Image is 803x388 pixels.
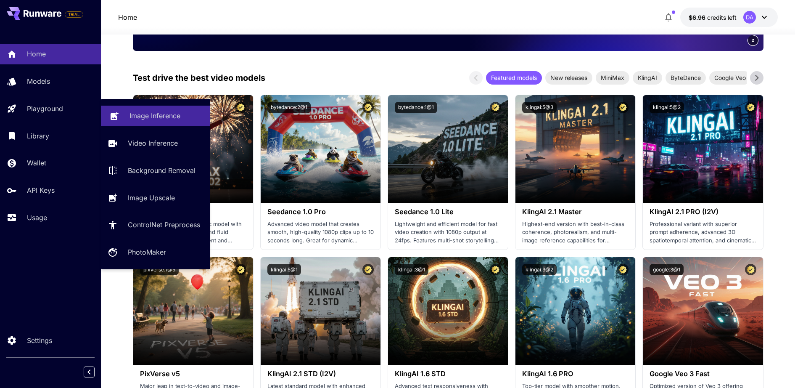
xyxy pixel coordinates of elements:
p: Image Upscale [128,193,175,203]
span: Add your payment card to enable full platform functionality. [65,9,83,19]
h3: Seedance 1.0 Pro [267,208,374,216]
h3: KlingAI 1.6 PRO [522,370,629,378]
button: Collapse sidebar [84,367,95,377]
button: Certified Model – Vetted for best performance and includes a commercial license. [490,264,501,275]
p: Settings [27,335,52,345]
p: API Keys [27,185,55,195]
h3: Google Veo 3 Fast [650,370,756,378]
span: 2 [752,37,754,43]
img: alt [261,257,380,365]
button: klingai:3@1 [395,264,428,275]
p: Usage [27,213,47,223]
p: Home [27,49,46,59]
p: Image Inference [129,111,180,121]
div: DA [743,11,756,24]
button: klingai:5@1 [267,264,301,275]
img: alt [388,257,508,365]
h3: Seedance 1.0 Lite [395,208,501,216]
p: Home [118,12,137,22]
p: Advanced video model that creates smooth, high-quality 1080p clips up to 10 seconds long. Great f... [267,220,374,245]
button: pixverse:1@5 [140,264,179,275]
button: bytedance:1@1 [395,102,437,113]
h3: PixVerse v5 [140,370,246,378]
p: ControlNet Preprocess [128,220,200,230]
h3: KlingAI 2.1 Master [522,208,629,216]
p: Video Inference [128,138,178,148]
img: alt [515,95,635,203]
button: Certified Model – Vetted for best performance and includes a commercial license. [745,264,756,275]
p: Background Removal [128,165,195,175]
p: Models [27,76,50,86]
div: $6.95774 [689,13,737,22]
button: Certified Model – Vetted for best performance and includes a commercial license. [235,264,246,275]
a: Background Removal [101,160,210,181]
p: Highest-end version with best-in-class coherence, photorealism, and multi-image reference capabil... [522,220,629,245]
span: TRIAL [65,11,83,18]
button: bytedance:2@1 [267,102,311,113]
img: alt [643,95,763,203]
button: Certified Model – Vetted for best performance and includes a commercial license. [617,102,629,113]
span: credits left [707,14,737,21]
span: $6.96 [689,14,707,21]
button: Certified Model – Vetted for best performance and includes a commercial license. [235,102,246,113]
nav: breadcrumb [118,12,137,22]
span: Google Veo [709,73,751,82]
a: Video Inference [101,133,210,154]
span: MiniMax [596,73,629,82]
span: New releases [545,73,592,82]
p: Professional variant with superior prompt adherence, advanced 3D spatiotemporal attention, and ci... [650,220,756,245]
img: alt [643,257,763,365]
h3: KlingAI 2.1 STD (I2V) [267,370,374,378]
button: klingai:5@2 [650,102,684,113]
button: klingai:3@2 [522,264,557,275]
p: Test drive the best video models [133,72,265,84]
span: ByteDance [666,73,706,82]
button: Certified Model – Vetted for best performance and includes a commercial license. [362,102,374,113]
a: ControlNet Preprocess [101,215,210,235]
p: Playground [27,104,63,114]
span: KlingAI [633,73,662,82]
a: Image Upscale [101,187,210,208]
button: Certified Model – Vetted for best performance and includes a commercial license. [362,264,374,275]
a: PhotoMaker [101,242,210,263]
h3: KlingAI 1.6 STD [395,370,501,378]
button: google:3@1 [650,264,684,275]
button: Certified Model – Vetted for best performance and includes a commercial license. [490,102,501,113]
p: PhotoMaker [128,247,166,257]
button: Certified Model – Vetted for best performance and includes a commercial license. [617,264,629,275]
p: Wallet [27,158,46,168]
img: alt [515,257,635,365]
p: Library [27,131,49,141]
p: Lightweight and efficient model for fast video creation with 1080p output at 24fps. Features mult... [395,220,501,245]
img: alt [133,257,253,365]
img: alt [261,95,380,203]
button: Certified Model – Vetted for best performance and includes a commercial license. [745,102,756,113]
button: klingai:5@3 [522,102,557,113]
h3: KlingAI 2.1 PRO (I2V) [650,208,756,216]
button: $6.95774 [680,8,778,27]
img: alt [388,95,508,203]
div: Collapse sidebar [90,364,101,380]
span: Featured models [486,73,542,82]
a: Image Inference [101,106,210,126]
